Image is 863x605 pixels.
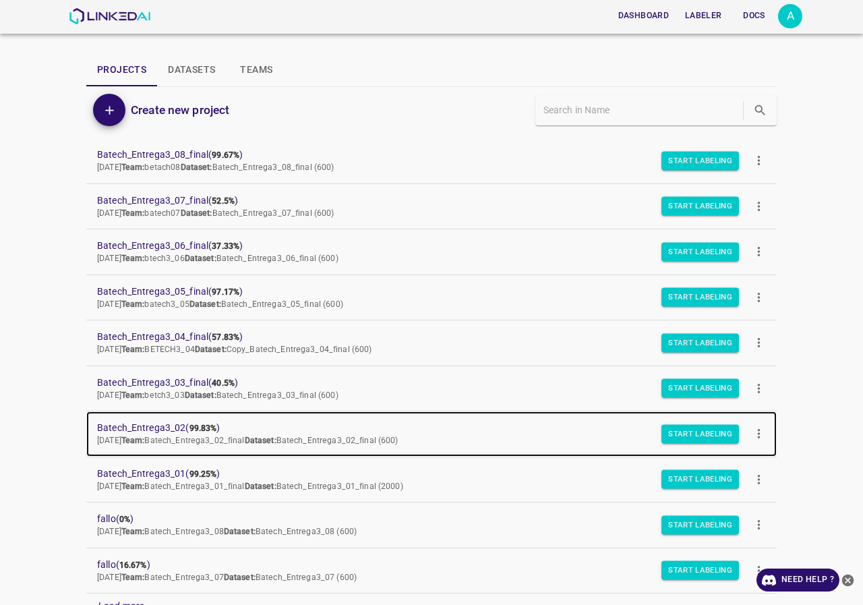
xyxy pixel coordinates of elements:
b: Dataset: [224,573,256,582]
b: Team: [121,527,145,536]
span: Batech_Entrega3_02 ( ) [97,421,744,435]
button: Start Labeling [661,288,739,307]
a: Batech_Entrega3_01(99.25%)[DATE]Team:Batech_Entrega3_01_finalDataset:Batech_Entrega3_01_final (2000) [86,457,777,502]
b: Team: [121,254,145,263]
a: Dashboard [610,2,677,30]
button: Start Labeling [661,515,739,534]
a: Batech_Entrega3_07_final(52.5%)[DATE]Team:batech07Dataset:Batech_Entrega3_07_final (600) [86,184,777,229]
button: Start Labeling [661,470,739,489]
button: more [744,373,774,403]
span: Batech_Entrega3_07_final ( ) [97,194,744,208]
a: Batech_Entrega3_02(99.83%)[DATE]Team:Batech_Entrega3_02_finalDataset:Batech_Entrega3_02_final (600) [86,411,777,457]
input: Search in Name [543,100,740,120]
b: 37.33% [212,241,239,251]
span: Batech_Entrega3_01 ( ) [97,467,744,481]
button: Labeler [680,5,727,27]
button: Open settings [778,4,802,28]
b: 16.67% [119,560,147,570]
div: A [778,4,802,28]
button: Docs [732,5,775,27]
button: close-help [839,569,856,592]
a: Docs [730,2,778,30]
span: [DATE] Batech_Entrega3_02_final Batech_Entrega3_02_final (600) [97,436,398,445]
a: Batech_Entrega3_04_final(57.83%)[DATE]Team:BETECH3_04Dataset:Copy_Batech_Entrega3_04_final (600) [86,320,777,366]
button: Projects [86,54,157,86]
button: Add [93,94,125,126]
button: more [744,282,774,312]
button: Start Labeling [661,379,739,398]
b: Dataset: [224,527,256,536]
a: fallo(16.67%)[DATE]Team:Batech_Entrega3_07Dataset:Batech_Entrega3_07 (600) [86,548,777,594]
span: [DATE] Batech_Entrega3_07 Batech_Entrega3_07 (600) [97,573,357,582]
b: Dataset: [181,208,212,218]
span: [DATE] betch3_03 Batech_Entrega3_03_final (600) [97,391,338,400]
a: Create new project [125,100,229,119]
button: more [744,419,774,449]
span: [DATE] btech3_06 Batech_Entrega3_06_final (600) [97,254,338,263]
button: Dashboard [613,5,674,27]
span: Batech_Entrega3_03_final ( ) [97,376,744,390]
span: fallo ( ) [97,558,744,572]
a: Batech_Entrega3_06_final(37.33%)[DATE]Team:btech3_06Dataset:Batech_Entrega3_06_final (600) [86,229,777,275]
span: [DATE] batech07 Batech_Entrega3_07_final (600) [97,208,334,218]
b: Dataset: [185,391,216,400]
span: Batech_Entrega3_05_final ( ) [97,285,744,299]
b: Team: [121,345,145,354]
b: 52.5% [212,196,235,206]
b: 97.17% [212,287,239,297]
span: [DATE] batech3_05 Batech_Entrega3_05_final (600) [97,299,343,309]
a: Labeler [677,2,730,30]
b: 99.67% [212,150,239,160]
button: Start Labeling [661,242,739,261]
span: Batech_Entrega3_06_final ( ) [97,239,744,253]
b: Dataset: [181,163,212,172]
span: Batech_Entrega3_08_final ( ) [97,148,744,162]
h6: Create new project [131,100,229,119]
span: [DATE] Batech_Entrega3_08 Batech_Entrega3_08 (600) [97,527,357,536]
button: Start Labeling [661,333,739,352]
button: Start Labeling [661,561,739,580]
b: Team: [121,299,145,309]
b: 99.25% [189,469,217,479]
span: [DATE] betach08 Batech_Entrega3_08_final (600) [97,163,334,172]
span: fallo ( ) [97,512,744,526]
b: Dataset: [185,254,216,263]
button: more [744,510,774,540]
a: Batech_Entrega3_08_final(99.67%)[DATE]Team:betach08Dataset:Batech_Entrega3_08_final (600) [86,138,777,183]
button: more [744,191,774,221]
a: Batech_Entrega3_05_final(97.17%)[DATE]Team:batech3_05Dataset:Batech_Entrega3_05_final (600) [86,275,777,320]
a: Batech_Entrega3_03_final(40.5%)[DATE]Team:betch3_03Dataset:Batech_Entrega3_03_final (600) [86,366,777,411]
b: Dataset: [245,436,276,445]
b: Team: [121,391,145,400]
b: 99.83% [189,424,217,433]
button: Teams [226,54,287,86]
b: Team: [121,208,145,218]
b: Dataset: [189,299,221,309]
b: 57.83% [212,333,239,342]
a: Need Help ? [756,569,839,592]
button: search [746,96,774,124]
a: fallo(0%)[DATE]Team:Batech_Entrega3_08Dataset:Batech_Entrega3_08 (600) [86,502,777,548]
b: Team: [121,573,145,582]
button: Datasets [157,54,226,86]
b: Dataset: [195,345,227,354]
button: Start Labeling [661,197,739,216]
span: [DATE] BETECH3_04 Copy_Batech_Entrega3_04_final (600) [97,345,371,354]
button: more [744,555,774,585]
button: Start Labeling [661,151,739,170]
b: Team: [121,482,145,491]
button: Start Labeling [661,424,739,443]
img: LinkedAI [69,8,150,24]
b: 40.5% [212,378,235,388]
b: 0% [119,515,130,524]
span: [DATE] Batech_Entrega3_01_final Batech_Entrega3_01_final (2000) [97,482,403,491]
button: more [744,237,774,267]
b: Team: [121,436,145,445]
button: more [744,464,774,494]
b: Team: [121,163,145,172]
button: more [744,328,774,358]
b: Dataset: [245,482,276,491]
span: Batech_Entrega3_04_final ( ) [97,330,744,344]
button: more [744,146,774,176]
